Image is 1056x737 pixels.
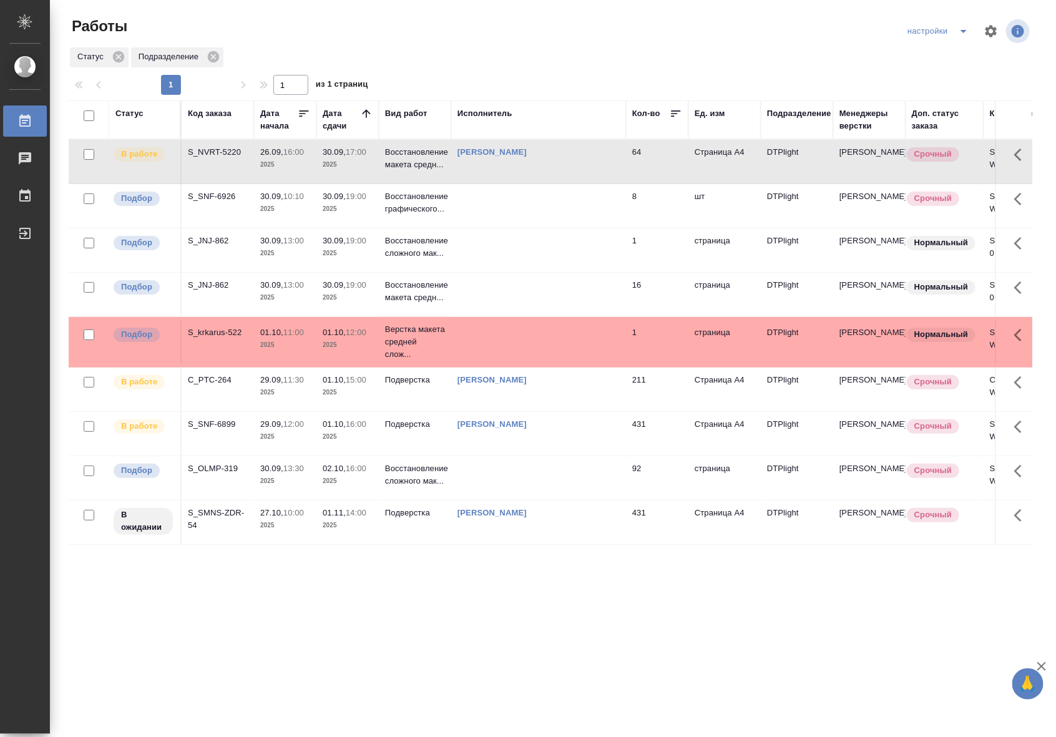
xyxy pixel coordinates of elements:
[914,192,952,205] p: Срочный
[283,375,304,384] p: 11:30
[761,456,833,500] td: DTPlight
[260,247,310,260] p: 2025
[260,386,310,399] p: 2025
[283,192,304,201] p: 10:10
[188,235,248,247] div: S_JNJ-862
[260,291,310,304] p: 2025
[385,146,445,171] p: Восстановление макета средн...
[121,281,152,293] p: Подбор
[839,418,899,431] p: [PERSON_NAME]
[1006,19,1032,43] span: Посмотреть информацию
[323,192,346,201] p: 30.09,
[260,339,310,351] p: 2025
[385,418,445,431] p: Подверстка
[385,374,445,386] p: Подверстка
[761,228,833,272] td: DTPlight
[346,147,366,157] p: 17:00
[112,279,174,296] div: Можно подбирать исполнителей
[188,462,248,475] div: S_OLMP-319
[984,456,1056,500] td: S_OLMP-319-WK-132
[112,507,174,536] div: Исполнитель назначен, приступать к работе пока рано
[626,368,688,411] td: 211
[112,462,174,479] div: Можно подбирать исполнителей
[688,140,761,183] td: Страница А4
[323,247,373,260] p: 2025
[626,273,688,316] td: 16
[761,368,833,411] td: DTPlight
[121,464,152,477] p: Подбор
[984,412,1056,456] td: S_SNF-6899-WK-015
[112,418,174,435] div: Исполнитель выполняет работу
[112,235,174,251] div: Можно подбирать исполнителей
[839,190,899,203] p: [PERSON_NAME]
[1007,320,1037,350] button: Здесь прячутся важные кнопки
[914,328,968,341] p: Нормальный
[1007,368,1037,398] button: Здесь прячутся важные кнопки
[323,159,373,171] p: 2025
[316,77,368,95] span: из 1 страниц
[984,320,1056,364] td: S_krkarus-522-WK-008
[323,519,373,532] p: 2025
[112,146,174,163] div: Исполнитель выполняет работу
[914,376,952,388] p: Срочный
[839,507,899,519] p: [PERSON_NAME]
[1007,184,1037,214] button: Здесь прячутся важные кнопки
[839,107,899,132] div: Менеджеры верстки
[626,456,688,500] td: 92
[688,184,761,228] td: шт
[914,509,952,521] p: Срочный
[323,291,373,304] p: 2025
[323,328,346,337] p: 01.10,
[188,326,248,339] div: S_krkarus-522
[761,320,833,364] td: DTPlight
[260,375,283,384] p: 29.09,
[457,375,527,384] a: [PERSON_NAME]
[761,184,833,228] td: DTPlight
[688,500,761,544] td: Страница А4
[990,107,1038,120] div: Код работы
[121,192,152,205] p: Подбор
[984,228,1056,272] td: S_JNJ-862-WK-010
[260,475,310,487] p: 2025
[69,16,127,36] span: Работы
[283,236,304,245] p: 13:00
[283,328,304,337] p: 11:00
[260,280,283,290] p: 30.09,
[385,462,445,487] p: Восстановление сложного мак...
[839,326,899,339] p: [PERSON_NAME]
[912,107,977,132] div: Доп. статус заказа
[346,464,366,473] p: 16:00
[323,419,346,429] p: 01.10,
[188,418,248,431] div: S_SNF-6899
[260,192,283,201] p: 30.09,
[1007,456,1037,486] button: Здесь прячутся важные кнопки
[839,374,899,386] p: [PERSON_NAME]
[121,328,152,341] p: Подбор
[323,236,346,245] p: 30.09,
[385,235,445,260] p: Восстановление сложного мак...
[457,107,512,120] div: Исполнитель
[626,500,688,544] td: 431
[626,412,688,456] td: 431
[121,376,157,388] p: В работе
[904,21,976,41] div: split button
[761,140,833,183] td: DTPlight
[283,147,304,157] p: 16:00
[283,280,304,290] p: 13:00
[121,148,157,160] p: В работе
[688,273,761,316] td: страница
[976,16,1006,46] span: Настроить таблицу
[626,228,688,272] td: 1
[323,464,346,473] p: 02.10,
[632,107,660,120] div: Кол-во
[131,47,223,67] div: Подразделение
[761,412,833,456] td: DTPlight
[767,107,831,120] div: Подразделение
[70,47,129,67] div: Статус
[188,107,232,120] div: Код заказа
[385,107,428,120] div: Вид работ
[984,140,1056,183] td: S_NVRT-5220-WK-012
[188,374,248,386] div: C_PTC-264
[139,51,203,63] p: Подразделение
[323,280,346,290] p: 30.09,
